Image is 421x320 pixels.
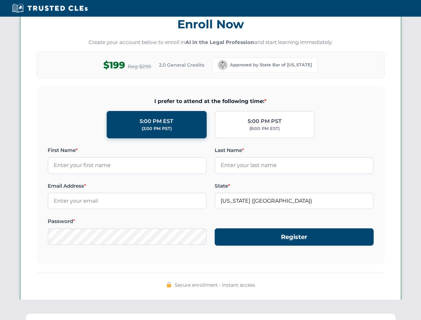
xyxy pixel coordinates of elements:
[159,61,204,69] span: 2.0 General Credits
[37,39,384,46] p: Create your account below to enroll in and start learning immediately.
[215,157,374,174] input: Enter your last name
[185,39,254,45] strong: AI in the Legal Profession
[249,125,280,132] div: (8:00 PM EST)
[48,97,374,106] span: I prefer to attend at the following time:
[140,117,173,126] div: 5:00 PM EST
[215,193,374,209] input: California (CA)
[166,282,172,287] img: 🔒
[215,146,374,154] label: Last Name
[10,3,90,13] img: Trusted CLEs
[37,14,384,35] h3: Enroll Now
[248,117,282,126] div: 5:00 PM PST
[218,60,227,70] img: California Bar
[215,228,374,246] button: Register
[215,182,374,190] label: State
[48,157,207,174] input: Enter your first name
[175,281,255,289] span: Secure enrollment • Instant access
[128,63,151,71] span: Reg $299
[230,62,312,68] span: Approved by State Bar of [US_STATE]
[48,193,207,209] input: Enter your email
[48,182,207,190] label: Email Address
[142,125,172,132] div: (2:00 PM PST)
[48,217,207,225] label: Password
[103,58,125,73] span: $199
[48,146,207,154] label: First Name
